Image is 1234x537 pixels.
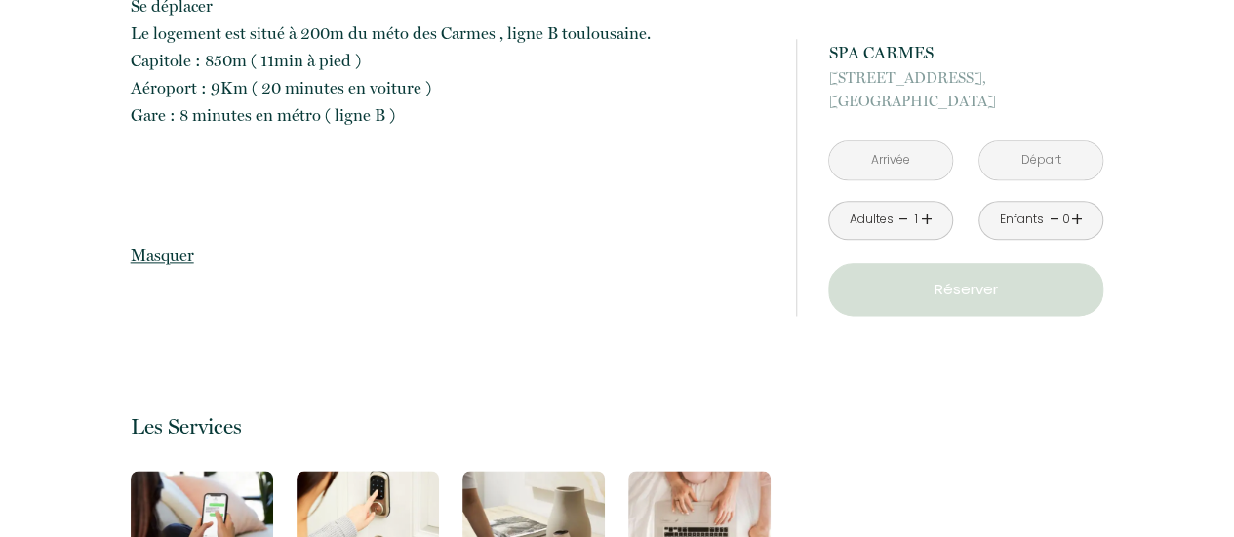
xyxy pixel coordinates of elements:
b: Masquer [123,238,202,273]
div: 0 [1061,211,1071,229]
p: [GEOGRAPHIC_DATA] [828,66,1103,113]
p: ​ [131,242,771,296]
p: Réserver [835,278,1096,301]
span: [STREET_ADDRESS], [828,66,1103,90]
p: Les Services [131,413,771,440]
a: - [1049,205,1059,235]
a: - [898,205,909,235]
div: 1 [911,211,921,229]
div: Enfants [1000,211,1044,229]
button: Réserver [828,263,1103,316]
p: SPA CARMES [828,39,1103,66]
div: Adultes [849,211,893,229]
a: + [921,205,933,235]
input: Départ [979,141,1102,179]
a: + [1071,205,1083,235]
input: Arrivée [829,141,952,179]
